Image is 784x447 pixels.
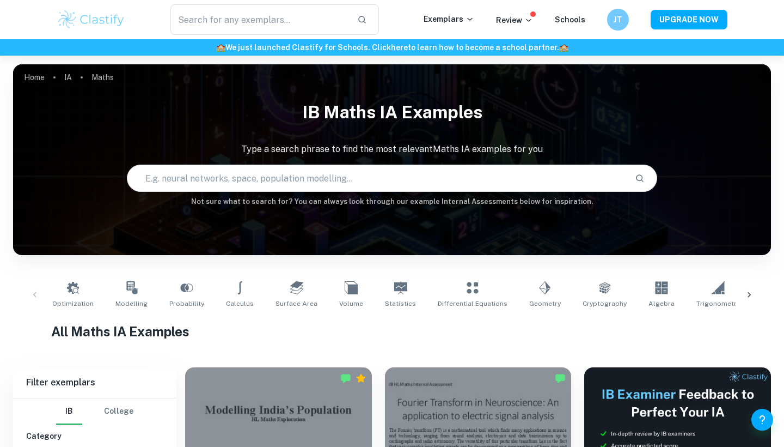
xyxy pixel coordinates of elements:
span: Trigonometry [696,299,740,309]
div: Filter type choice [56,398,133,425]
p: Type a search phrase to find the most relevant Maths IA examples for you [13,143,771,156]
div: Premium [356,373,366,384]
input: Search for any exemplars... [170,4,348,35]
a: Schools [555,15,585,24]
span: Calculus [226,299,254,309]
span: 🏫 [559,43,568,52]
h6: Category [26,430,163,442]
button: JT [607,9,629,31]
h6: We just launched Clastify for Schools. Click to learn how to become a school partner. [2,41,782,53]
span: Surface Area [275,299,317,309]
button: UPGRADE NOW [651,10,727,29]
a: here [391,43,408,52]
h6: JT [612,14,624,26]
span: Cryptography [583,299,627,309]
span: Statistics [385,299,416,309]
h1: All Maths IA Examples [51,322,733,341]
span: Optimization [52,299,94,309]
input: E.g. neural networks, space, population modelling... [127,163,626,194]
span: Algebra [648,299,675,309]
a: Home [24,70,45,85]
button: Help and Feedback [751,409,773,431]
p: Review [496,14,533,26]
img: Clastify logo [57,9,126,31]
span: 🏫 [216,43,225,52]
span: Differential Equations [438,299,507,309]
span: Geometry [529,299,561,309]
span: Probability [169,299,204,309]
span: Volume [339,299,363,309]
button: IB [56,398,82,425]
span: Modelling [115,299,148,309]
p: Exemplars [424,13,474,25]
p: Maths [91,71,114,83]
button: College [104,398,133,425]
h1: IB Maths IA examples [13,95,771,130]
a: IA [64,70,72,85]
img: Marked [340,373,351,384]
h6: Filter exemplars [13,367,176,398]
img: Marked [555,373,566,384]
h6: Not sure what to search for? You can always look through our example Internal Assessments below f... [13,196,771,207]
button: Search [630,169,649,188]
